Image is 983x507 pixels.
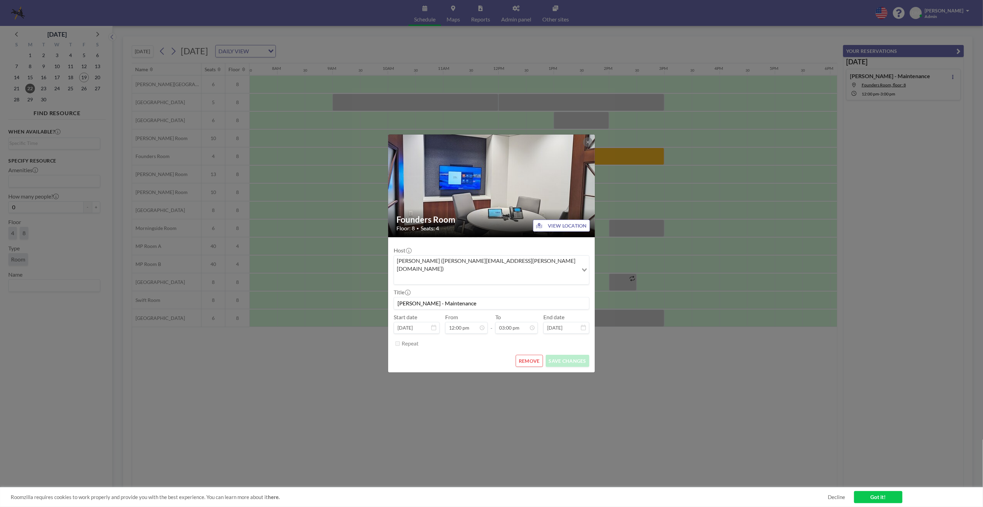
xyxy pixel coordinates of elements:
div: Search for option [394,256,589,284]
label: End date [543,314,564,321]
label: Repeat [402,340,419,347]
a: Got it! [854,491,902,503]
label: To [495,314,501,321]
input: (No title) [394,297,589,309]
span: [PERSON_NAME] ([PERSON_NAME][EMAIL_ADDRESS][PERSON_NAME][DOMAIN_NAME]) [395,257,577,273]
span: Roomzilla requires cookies to work properly and provide you with the best experience. You can lea... [11,494,828,500]
a: here. [268,494,280,500]
label: Start date [394,314,417,321]
input: Search for option [395,274,578,283]
button: VIEW LOCATION [533,220,590,232]
label: From [445,314,458,321]
span: Seats: 4 [421,225,439,232]
img: 537.jpg [388,108,596,264]
span: • [416,226,419,231]
label: Host [394,247,411,254]
a: Decline [828,494,845,500]
button: SAVE CHANGES [546,355,589,367]
span: Floor: 8 [396,225,415,232]
span: - [490,316,493,331]
h2: Founders Room [396,214,587,225]
button: REMOVE [516,355,543,367]
label: Title [394,289,410,296]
